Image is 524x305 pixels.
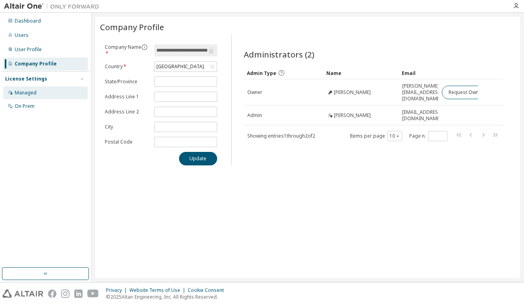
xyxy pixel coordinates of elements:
div: Name [326,67,396,79]
span: Admin Type [247,70,276,77]
label: Postal Code [105,139,150,145]
div: On Prem [15,103,35,109]
button: 10 [389,133,400,139]
span: Showing entries 1 through 2 of 2 [247,132,315,139]
span: Administrators (2) [244,49,314,60]
img: facebook.svg [48,290,56,298]
div: User Profile [15,46,42,53]
img: instagram.svg [61,290,69,298]
img: altair_logo.svg [2,290,43,298]
label: Address Line 2 [105,109,150,115]
span: Admin [247,112,262,119]
div: Cookie Consent [188,287,229,293]
div: Company Profile [15,61,57,67]
label: City [105,124,150,130]
div: Managed [15,90,37,96]
p: © 2025 Altair Engineering, Inc. All Rights Reserved. [106,293,229,300]
div: License Settings [5,76,47,82]
label: State/Province [105,79,150,85]
div: Email [402,67,435,79]
span: Page n. [409,131,447,141]
img: Altair One [4,2,103,10]
span: [PERSON_NAME][EMAIL_ADDRESS][DOMAIN_NAME] [402,83,442,102]
img: linkedin.svg [74,290,83,298]
img: youtube.svg [87,290,99,298]
label: Country [105,63,150,70]
button: information [141,44,148,50]
button: Request Owner Change [442,86,509,99]
div: Dashboard [15,18,41,24]
div: [GEOGRAPHIC_DATA] [155,62,205,71]
span: Owner [247,89,262,96]
label: Company Name [105,44,150,57]
span: Company Profile [100,21,164,33]
div: Users [15,32,29,38]
label: Address Line 1 [105,94,150,100]
span: [PERSON_NAME] [334,89,371,96]
div: [GEOGRAPHIC_DATA] [155,62,217,71]
div: Privacy [106,287,129,293]
span: [PERSON_NAME] [334,112,371,119]
span: Items per page [350,131,402,141]
span: [EMAIL_ADDRESS][DOMAIN_NAME] [402,109,442,122]
div: Website Terms of Use [129,287,188,293]
button: Update [179,152,217,165]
